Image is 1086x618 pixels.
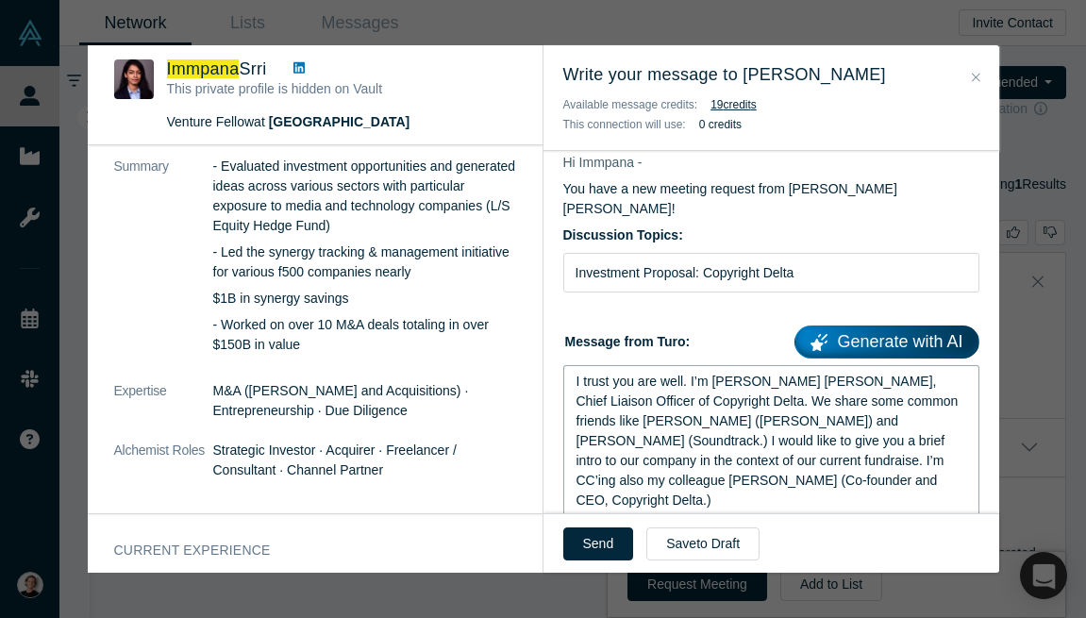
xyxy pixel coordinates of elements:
[794,326,978,359] a: Generate with AI
[213,242,516,282] p: - Led the synergy tracking & management initiative for various f500 companies nearly
[563,225,979,245] label: Discussion Topics:
[699,118,742,131] b: 0 credits
[213,157,516,236] p: - Evaluated investment opportunities and generated ideas across various sectors with particular e...
[114,157,213,381] dt: Summary
[646,527,760,560] button: Saveto Draft
[563,527,634,560] button: Send
[114,59,154,99] img: Immpana Srri's Profile Image
[167,79,463,99] p: This private profile is hidden on Vault
[966,67,986,89] button: Close
[563,118,686,131] span: This connection will use:
[114,541,490,560] h3: Current Experience
[114,441,213,500] dt: Alchemist Roles
[563,98,698,111] span: Available message credits:
[213,289,516,309] p: $1B in synergy savings
[563,62,979,88] h3: Write your message to [PERSON_NAME]
[167,114,410,129] span: Venture Fellow at
[114,381,213,441] dt: Expertise
[213,441,516,480] dd: Strategic Investor · Acquirer · Freelancer / Consultant · Channel Partner
[563,179,979,219] p: You have a new meeting request from [PERSON_NAME] [PERSON_NAME]!
[239,59,266,78] span: Srri
[563,319,979,359] label: Message from Turo:
[269,114,410,129] a: [GEOGRAPHIC_DATA]
[167,59,240,78] span: Immpana
[563,153,979,173] p: Hi Immpana -
[710,95,757,114] button: 19credits
[213,383,469,418] span: M&A ([PERSON_NAME] and Acquisitions) · Entrepreneurship · Due Diligence
[576,374,962,508] span: I trust you are well. I’m [PERSON_NAME] [PERSON_NAME], Chief Liaison Officer of Copyright Delta. ...
[213,315,516,355] p: - Worked on over 10 M&A deals totaling in over $150B in value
